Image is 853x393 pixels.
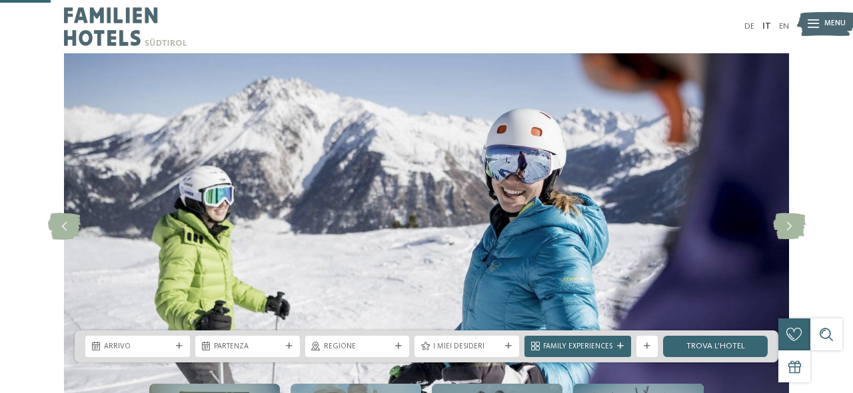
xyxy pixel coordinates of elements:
[663,336,768,357] a: trova l’hotel
[324,342,391,352] span: Regione
[779,22,789,31] a: EN
[762,22,771,31] a: IT
[744,22,754,31] a: DE
[433,342,500,352] span: I miei desideri
[824,19,846,29] span: Menu
[543,342,612,352] span: Family Experiences
[214,342,281,352] span: Partenza
[104,342,171,352] span: Arrivo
